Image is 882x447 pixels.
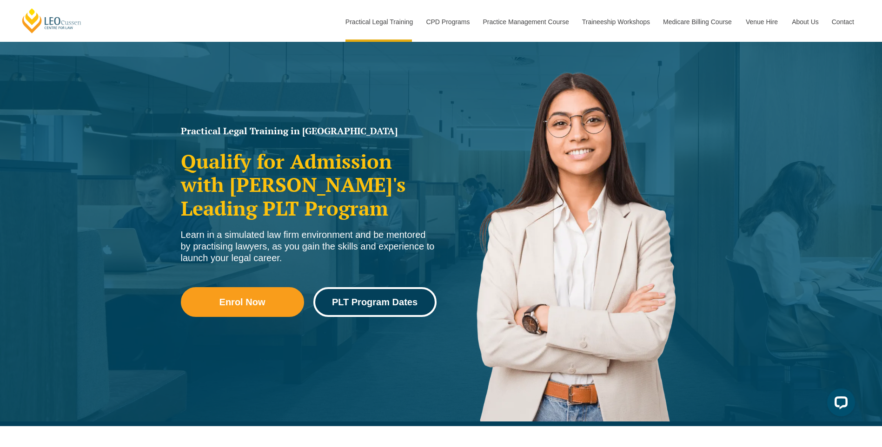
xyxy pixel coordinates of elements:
a: Contact [825,2,861,42]
a: About Us [785,2,825,42]
a: PLT Program Dates [313,287,437,317]
span: Enrol Now [219,297,265,307]
a: Traineeship Workshops [575,2,656,42]
a: Practice Management Course [476,2,575,42]
iframe: LiveChat chat widget [820,385,859,424]
a: CPD Programs [419,2,476,42]
a: Practical Legal Training [338,2,419,42]
a: Medicare Billing Course [656,2,739,42]
h2: Qualify for Admission with [PERSON_NAME]'s Leading PLT Program [181,150,437,220]
span: PLT Program Dates [332,297,418,307]
div: Learn in a simulated law firm environment and be mentored by practising lawyers, as you gain the ... [181,229,437,264]
h1: Practical Legal Training in [GEOGRAPHIC_DATA] [181,126,437,136]
a: Venue Hire [739,2,785,42]
a: Enrol Now [181,287,304,317]
a: [PERSON_NAME] Centre for Law [21,7,83,34]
